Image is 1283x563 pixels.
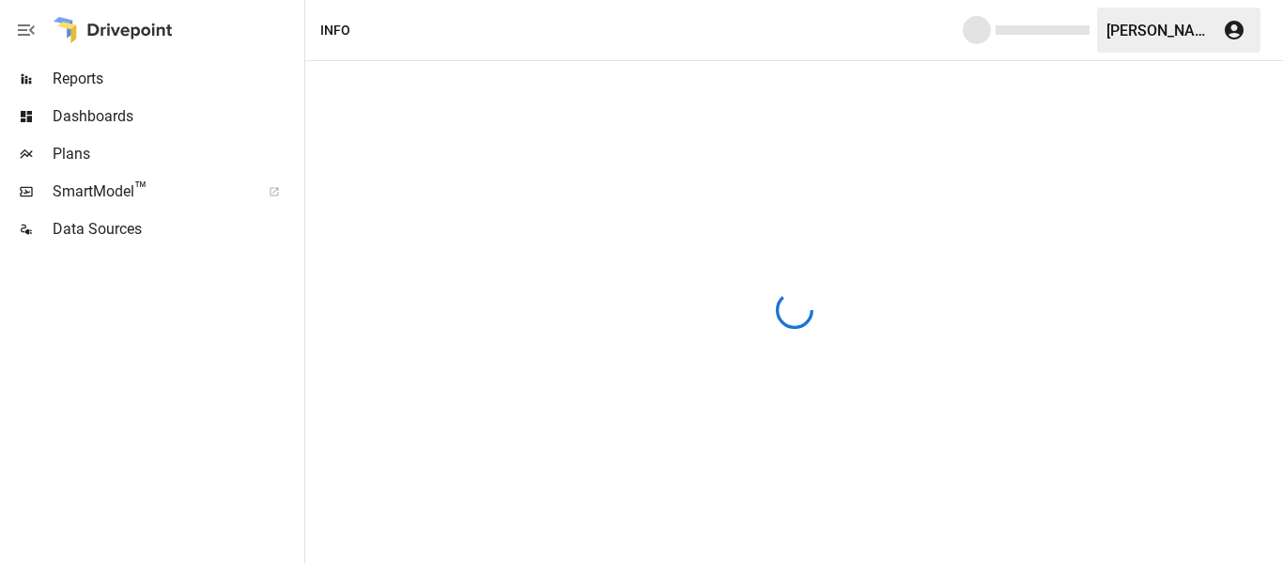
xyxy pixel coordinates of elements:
span: Data Sources [53,218,301,241]
span: Reports [53,68,301,90]
span: Plans [53,143,301,165]
span: ™ [134,178,147,201]
div: [PERSON_NAME] [1106,22,1212,39]
span: Dashboards [53,105,301,128]
span: SmartModel [53,180,248,203]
